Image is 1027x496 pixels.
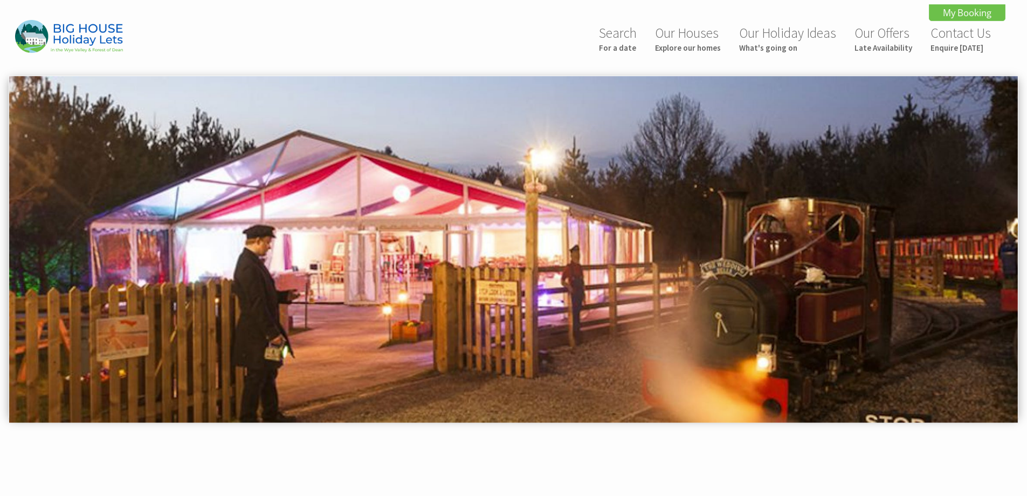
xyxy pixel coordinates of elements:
img: Big House Holiday Lets [15,20,123,53]
a: Our Holiday IdeasWhat's going on [739,24,836,53]
a: Contact UsEnquire [DATE] [930,24,991,53]
a: My Booking [929,4,1005,21]
small: Late Availability [854,43,912,53]
small: What's going on [739,43,836,53]
small: For a date [599,43,637,53]
small: Enquire [DATE] [930,43,991,53]
a: Our HousesExplore our homes [655,24,721,53]
a: Our OffersLate Availability [854,24,912,53]
a: SearchFor a date [599,24,637,53]
small: Explore our homes [655,43,721,53]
